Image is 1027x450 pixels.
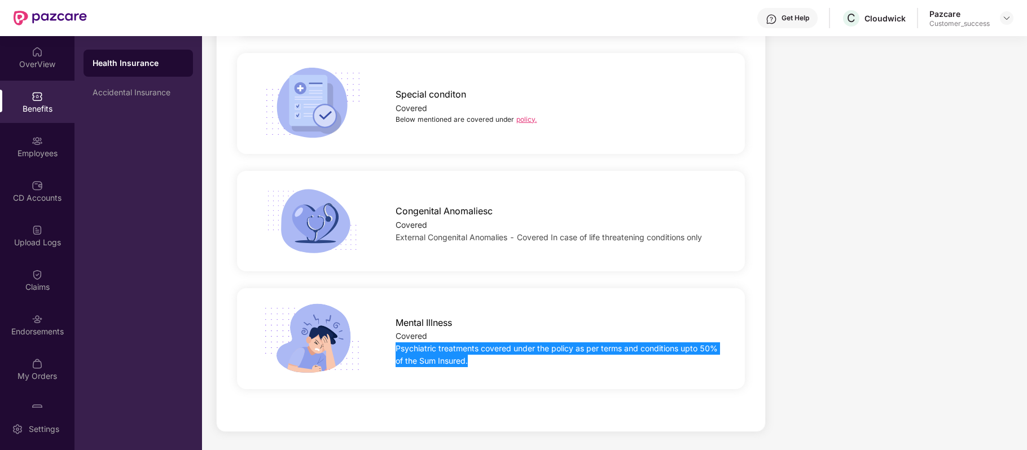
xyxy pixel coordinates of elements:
div: Health Insurance [93,58,184,69]
img: svg+xml;base64,PHN2ZyBpZD0iVXBsb2FkX0xvZ3MiIGRhdGEtbmFtZT0iVXBsb2FkIExvZ3MiIHhtbG5zPSJodHRwOi8vd3... [32,224,43,236]
img: svg+xml;base64,PHN2ZyBpZD0iRW5kb3JzZW1lbnRzIiB4bWxucz0iaHR0cDovL3d3dy53My5vcmcvMjAwMC9zdmciIHdpZH... [32,314,43,325]
span: covered [467,115,493,123]
img: svg+xml;base64,PHN2ZyBpZD0iQ2xhaW0iIHhtbG5zPSJodHRwOi8vd3d3LnczLm9yZy8yMDAwL3N2ZyIgd2lkdGg9IjIwIi... [32,269,43,280]
span: External Congenital Anomalies - Covered In case of life threatening conditions only [396,232,702,242]
img: svg+xml;base64,PHN2ZyBpZD0iSG9tZSIgeG1sbnM9Imh0dHA6Ly93d3cudzMub3JnLzIwMDAvc3ZnIiB3aWR0aD0iMjAiIG... [32,46,43,58]
img: svg+xml;base64,PHN2ZyBpZD0iRW1wbG95ZWVzIiB4bWxucz0iaHR0cDovL3d3dy53My5vcmcvMjAwMC9zdmciIHdpZHRoPS... [32,135,43,147]
span: Congenital Anomaliesc [396,204,493,218]
span: Psychiatric treatments covered under the policy as per terms and conditions upto 50% of the Sum I... [396,343,718,365]
span: are [454,115,464,123]
img: icon [260,67,365,140]
img: svg+xml;base64,PHN2ZyBpZD0iUGF6Y2FyZCIgeG1sbnM9Imh0dHA6Ly93d3cudzMub3JnLzIwMDAvc3ZnIiB3aWR0aD0iMj... [32,403,43,414]
div: Cloudwick [864,13,906,24]
a: policy. [516,115,537,123]
img: svg+xml;base64,PHN2ZyBpZD0iQmVuZWZpdHMiIHhtbG5zPSJodHRwOi8vd3d3LnczLm9yZy8yMDAwL3N2ZyIgd2lkdGg9Ij... [32,91,43,102]
img: icon [260,185,365,258]
span: mentioned [418,115,451,123]
span: Mental Illness [396,316,452,330]
span: under [495,115,514,123]
div: Get Help [782,14,809,23]
img: svg+xml;base64,PHN2ZyBpZD0iTXlfT3JkZXJzIiBkYXRhLW5hbWU9Ik15IE9yZGVycyIgeG1sbnM9Imh0dHA6Ly93d3cudz... [32,358,43,369]
div: Covered [396,102,722,114]
span: Special conditon [396,87,466,102]
div: Covered [396,330,722,342]
span: C [847,11,855,25]
div: Covered [396,219,722,231]
img: svg+xml;base64,PHN2ZyBpZD0iRHJvcGRvd24tMzJ4MzIiIHhtbG5zPSJodHRwOi8vd3d3LnczLm9yZy8yMDAwL3N2ZyIgd2... [1002,14,1011,23]
span: Below [396,115,415,123]
div: Accidental Insurance [93,88,184,97]
div: Pazcare [929,8,990,19]
img: svg+xml;base64,PHN2ZyBpZD0iU2V0dGluZy0yMHgyMCIgeG1sbnM9Imh0dHA6Ly93d3cudzMub3JnLzIwMDAvc3ZnIiB3aW... [12,423,23,435]
img: svg+xml;base64,PHN2ZyBpZD0iQ0RfQWNjb3VudHMiIGRhdGEtbmFtZT0iQ0QgQWNjb3VudHMiIHhtbG5zPSJodHRwOi8vd3... [32,180,43,191]
img: icon [260,302,365,375]
img: svg+xml;base64,PHN2ZyBpZD0iSGVscC0zMngzMiIgeG1sbnM9Imh0dHA6Ly93d3cudzMub3JnLzIwMDAvc3ZnIiB3aWR0aD... [766,14,777,25]
div: Settings [25,423,63,435]
div: Customer_success [929,19,990,28]
img: New Pazcare Logo [14,11,87,25]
